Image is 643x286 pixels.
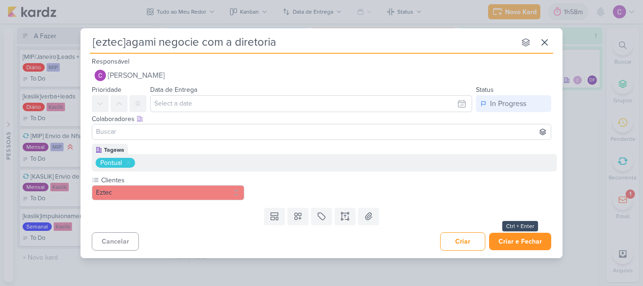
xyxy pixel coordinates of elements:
input: Select a date [150,95,472,112]
div: Tagawa [104,146,124,154]
input: Buscar [94,126,549,138]
img: Carlos Lima [95,70,106,81]
label: Prioridade [92,86,121,94]
label: Data de Entrega [150,86,197,94]
button: Criar e Fechar [489,233,551,250]
button: Criar [440,232,485,251]
div: Colaboradores [92,114,551,124]
input: Kard Sem Título [90,34,515,51]
label: Clientes [100,175,244,185]
button: In Progress [476,95,551,112]
div: In Progress [490,98,526,109]
button: Eztec [92,185,244,200]
label: Responsável [92,57,129,65]
div: Pontual [100,158,122,168]
div: Ctrl + Enter [502,221,538,231]
button: [PERSON_NAME] [92,67,551,84]
button: Cancelar [92,232,139,251]
label: Status [476,86,494,94]
span: [PERSON_NAME] [108,70,165,81]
